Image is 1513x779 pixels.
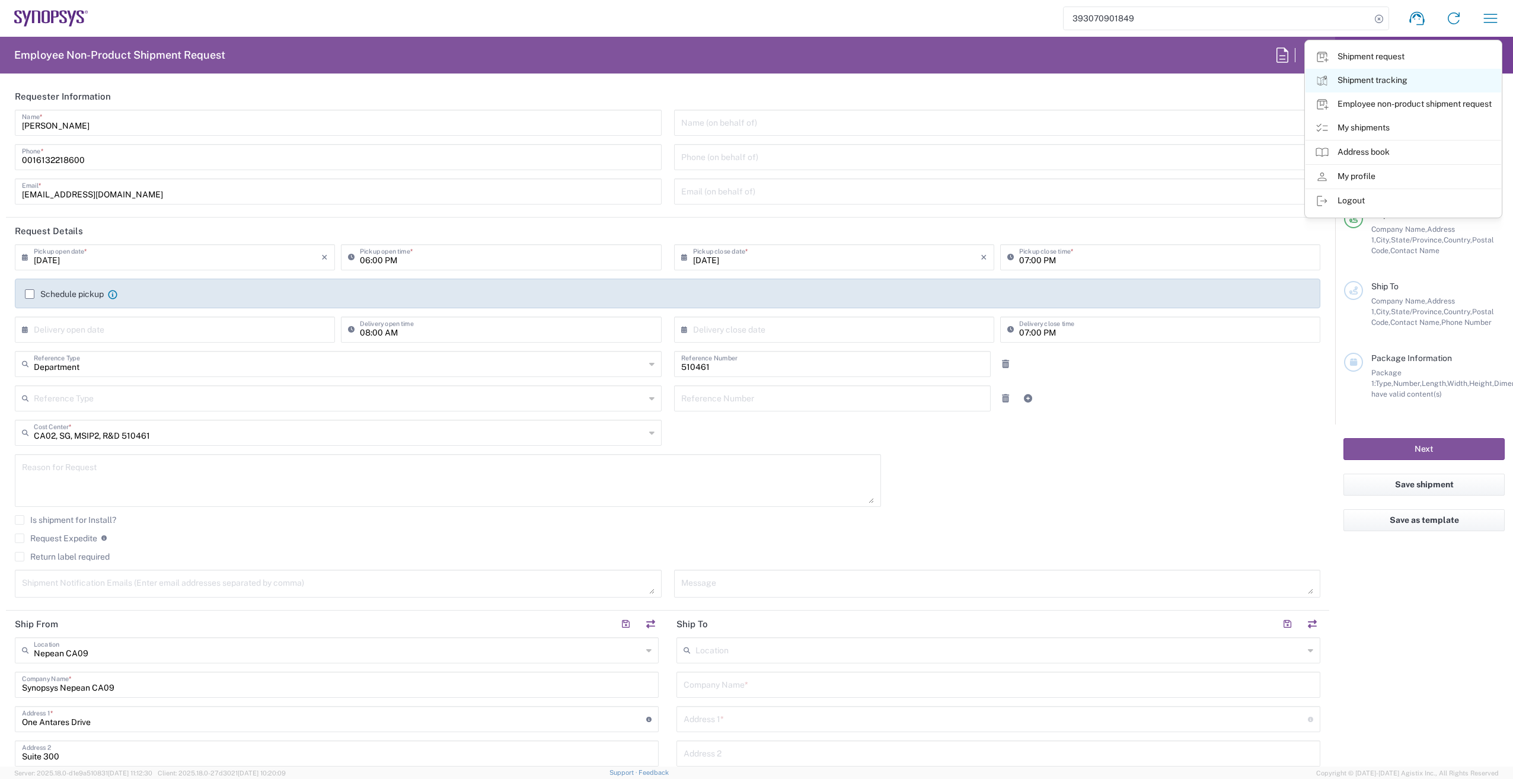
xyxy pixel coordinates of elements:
a: Employee non-product shipment request [1305,92,1501,116]
i: × [981,248,987,267]
span: Country, [1444,307,1472,316]
span: Number, [1393,379,1422,388]
span: Company Name, [1371,225,1427,234]
a: Logout [1305,189,1501,213]
input: Shipment, tracking or reference number [1064,7,1371,30]
span: Client: 2025.18.0-27d3021 [158,770,286,777]
span: Height, [1469,379,1494,388]
a: Support [609,769,639,776]
a: Shipment tracking [1305,69,1501,92]
span: Server: 2025.18.0-d1e9a510831 [14,770,152,777]
span: City, [1376,235,1391,244]
span: Ship To [1371,282,1399,291]
span: State/Province, [1391,235,1444,244]
span: [DATE] 11:12:30 [108,770,152,777]
a: Feedback [639,769,669,776]
h2: Ship To [676,618,708,630]
label: Return label required [15,552,110,561]
a: Remove Reference [997,356,1014,372]
a: Remove Reference [997,390,1014,407]
span: Width, [1447,379,1469,388]
span: [DATE] 10:20:09 [238,770,286,777]
label: Request Expedite [15,534,97,543]
span: Contact Name, [1390,318,1441,327]
span: Copyright © [DATE]-[DATE] Agistix Inc., All Rights Reserved [1316,768,1499,778]
h2: Requester Information [15,91,111,103]
span: Phone Number [1441,318,1492,327]
button: Save as template [1343,509,1505,531]
span: Type, [1375,379,1393,388]
span: Country, [1444,235,1472,244]
a: Shipment request [1305,45,1501,69]
a: Add Reference [1020,390,1036,407]
span: Contact Name [1390,246,1439,255]
i: × [321,248,328,267]
a: Address book [1305,141,1501,164]
a: My profile [1305,165,1501,189]
a: My shipments [1305,116,1501,140]
span: Package Information [1371,353,1452,363]
h2: Ship From [15,618,58,630]
span: Company Name, [1371,296,1427,305]
span: Length, [1422,379,1447,388]
span: City, [1376,307,1391,316]
button: Next [1343,438,1505,460]
span: Package 1: [1371,368,1402,388]
span: State/Province, [1391,307,1444,316]
label: Schedule pickup [25,289,104,299]
h2: Employee Non-Product Shipment Request [14,48,225,62]
button: Save shipment [1343,474,1505,496]
label: Is shipment for Install? [15,515,116,525]
h2: Request Details [15,225,83,237]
